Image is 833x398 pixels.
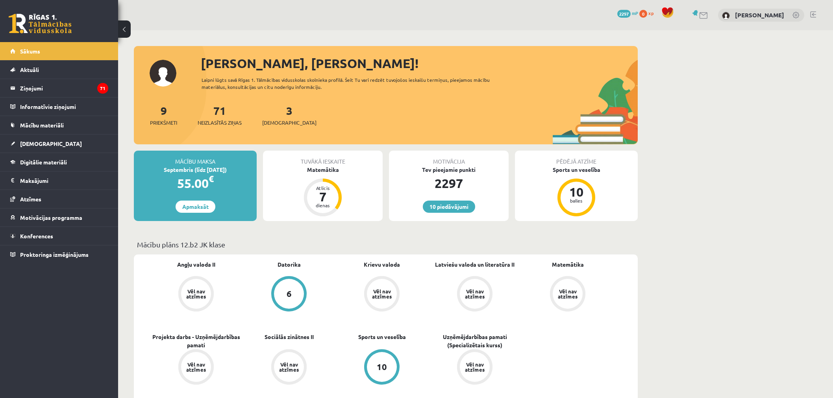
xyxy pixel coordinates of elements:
[423,201,475,213] a: 10 piedāvājumi
[722,12,730,20] img: Emīls Linde
[617,10,638,16] a: 2297 mP
[177,260,215,269] a: Angļu valoda II
[735,11,784,19] a: [PERSON_NAME]
[428,349,521,386] a: Vēl nav atzīmes
[515,151,638,166] div: Pēdējā atzīme
[10,245,108,263] a: Proktoringa izmēģinājums
[20,171,108,190] legend: Maksājumi
[20,232,53,240] span: Konferences
[198,119,242,127] span: Neizlasītās ziņas
[389,174,509,193] div: 2297
[515,166,638,217] a: Sports un veselība 10 balles
[263,166,383,217] a: Matemātika Atlicis 7 dienas
[287,289,292,298] div: 6
[265,333,314,341] a: Sociālās zinātnes II
[134,166,257,174] div: Septembris (līdz [DATE])
[20,158,67,166] span: Digitālie materiāli
[10,135,108,153] a: [DEMOGRAPHIC_DATA]
[632,10,638,16] span: mP
[202,76,504,90] div: Laipni lūgts savā Rīgas 1. Tālmācības vidusskolas skolnieka profilā. Šeit Tu vari redzēt tuvojošo...
[134,151,257,166] div: Mācību maksa
[557,289,579,299] div: Vēl nav atzīmes
[262,119,317,127] span: [DEMOGRAPHIC_DATA]
[552,260,584,269] a: Matemātika
[263,166,383,174] div: Matemātika
[20,66,39,73] span: Aktuāli
[515,166,638,174] div: Sports un veselība
[565,186,588,198] div: 10
[134,174,257,193] div: 55.00
[10,171,108,190] a: Maksājumi
[377,363,387,371] div: 10
[9,14,72,33] a: Rīgas 1. Tālmācības vidusskola
[389,151,509,166] div: Motivācija
[10,153,108,171] a: Digitālie materiāli
[150,349,242,386] a: Vēl nav atzīmes
[311,186,335,190] div: Atlicis
[389,166,509,174] div: Tev pieejamie punkti
[10,227,108,245] a: Konferences
[464,289,486,299] div: Vēl nav atzīmes
[464,362,486,372] div: Vēl nav atzīmes
[10,190,108,208] a: Atzīmes
[150,333,242,349] a: Projekta darbs - Uzņēmējdarbības pamati
[639,10,647,18] span: 0
[311,190,335,203] div: 7
[428,333,521,349] a: Uzņēmējdarbības pamati (Specializētais kurss)
[20,122,64,129] span: Mācību materiāli
[198,103,242,127] a: 71Neizlasītās ziņas
[150,103,177,127] a: 9Priekšmeti
[10,61,108,79] a: Aktuāli
[10,42,108,60] a: Sākums
[10,98,108,116] a: Informatīvie ziņojumi
[648,10,653,16] span: xp
[521,276,614,313] a: Vēl nav atzīmes
[209,173,214,184] span: €
[364,260,400,269] a: Krievu valoda
[185,362,207,372] div: Vēl nav atzīmes
[20,98,108,116] legend: Informatīvie ziņojumi
[262,103,317,127] a: 3[DEMOGRAPHIC_DATA]
[565,198,588,203] div: balles
[242,349,335,386] a: Vēl nav atzīmes
[10,208,108,227] a: Motivācijas programma
[10,79,108,97] a: Ziņojumi71
[150,119,177,127] span: Priekšmeti
[20,195,41,203] span: Atzīmes
[639,10,657,16] a: 0 xp
[20,79,108,97] legend: Ziņojumi
[97,83,108,94] i: 71
[20,140,82,147] span: [DEMOGRAPHIC_DATA]
[435,260,515,269] a: Latviešu valoda un literatūra II
[20,48,40,55] span: Sākums
[278,362,300,372] div: Vēl nav atzīmes
[311,203,335,208] div: dienas
[20,214,82,221] span: Motivācijas programma
[176,201,215,213] a: Apmaksāt
[263,151,383,166] div: Tuvākā ieskaite
[150,276,242,313] a: Vēl nav atzīmes
[278,260,301,269] a: Datorika
[185,289,207,299] div: Vēl nav atzīmes
[371,289,393,299] div: Vēl nav atzīmes
[335,349,428,386] a: 10
[10,116,108,134] a: Mācību materiāli
[428,276,521,313] a: Vēl nav atzīmes
[20,251,89,258] span: Proktoringa izmēģinājums
[335,276,428,313] a: Vēl nav atzīmes
[137,239,635,250] p: Mācību plāns 12.b2 JK klase
[242,276,335,313] a: 6
[617,10,631,18] span: 2297
[201,54,638,73] div: [PERSON_NAME], [PERSON_NAME]!
[358,333,406,341] a: Sports un veselība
